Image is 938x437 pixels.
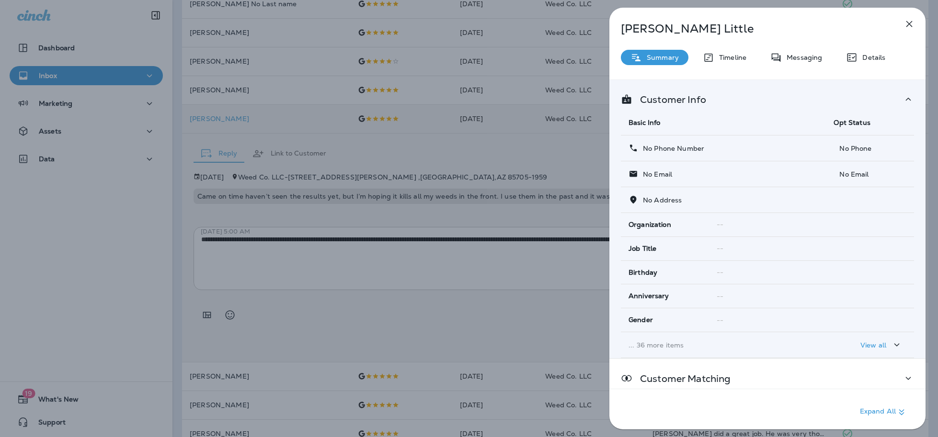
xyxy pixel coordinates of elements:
span: -- [717,220,723,229]
p: Messaging [782,54,822,61]
p: No Address [638,196,682,204]
p: ... 36 more items [629,341,818,349]
span: Job Title [629,245,656,253]
button: Expand All [856,403,911,421]
span: -- [717,316,723,325]
span: Birthday [629,269,657,277]
p: No Email [834,170,906,178]
span: Gender [629,316,653,324]
p: View all [860,341,886,349]
button: View all [857,336,906,354]
p: [PERSON_NAME] Little [621,22,882,35]
p: No Phone [834,145,906,152]
span: -- [717,268,723,277]
p: Summary [642,54,679,61]
span: -- [717,292,723,301]
span: Basic Info [629,118,660,127]
p: Customer Info [632,96,706,103]
p: No Phone Number [638,145,704,152]
span: Organization [629,221,671,229]
span: Opt Status [834,118,870,127]
span: Anniversary [629,292,669,300]
p: Timeline [714,54,746,61]
p: Details [858,54,885,61]
span: -- [717,244,723,253]
p: Customer Matching [632,375,731,382]
p: Expand All [860,406,907,418]
p: No Email [638,170,672,178]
